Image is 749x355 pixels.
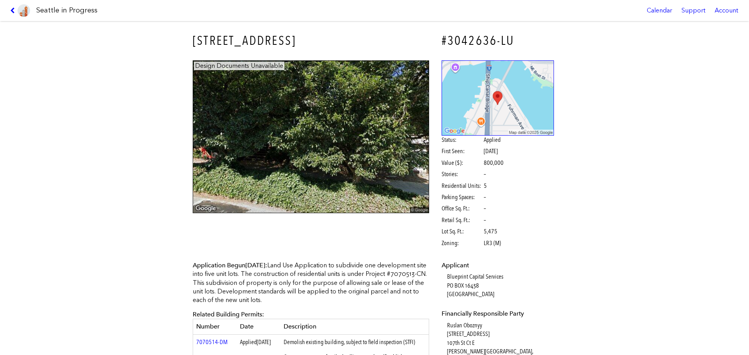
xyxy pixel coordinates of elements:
h3: [STREET_ADDRESS] [193,32,429,49]
span: 5,475 [484,227,497,236]
span: Value ($): [442,159,483,167]
dt: Applicant [442,261,554,270]
span: [DATE] [257,338,271,346]
span: 800,000 [484,159,504,167]
span: Parking Spaces: [442,193,483,201]
p: Land Use Application to subdivide one development site into five unit lots. The construction of r... [193,261,429,305]
span: 5 [484,182,487,190]
th: Description [280,319,429,334]
img: staticmap [442,60,554,136]
td: Applied [237,334,280,350]
span: Related Building Permits: [193,311,264,318]
span: – [484,204,486,213]
figcaption: Design Documents Unavailable [194,62,284,70]
span: Applied [484,136,501,144]
img: 3211_FRANKLIN_AVE_E_SEATTLE.jpg [193,60,429,214]
span: Lot Sq. Ft.: [442,227,483,236]
span: First Seen: [442,147,483,155]
span: LR3 (M) [484,239,501,247]
img: favicon-96x96.png [18,4,30,17]
span: Retail Sq. Ft.: [442,216,483,224]
span: Office Sq. Ft.: [442,204,483,213]
span: – [484,193,486,201]
span: – [484,170,486,178]
span: Stories: [442,170,483,178]
span: Status: [442,136,483,144]
span: [DATE] [484,147,498,155]
h1: Seattle in Progress [36,5,98,15]
span: Residential Units: [442,182,483,190]
dt: Financially Responsible Party [442,309,554,318]
th: Number [193,319,237,334]
h4: #3042636-LU [442,32,554,49]
span: – [484,216,486,224]
a: 7070514-DM [196,338,227,346]
span: Zoning: [442,239,483,247]
th: Date [237,319,280,334]
td: Demolish existing building, subject to field inspection (STFI) [280,334,429,350]
span: Application Begun : [193,261,267,269]
dd: Blueprint Capital Services PO BOX 16438 [GEOGRAPHIC_DATA] [447,272,554,298]
span: [DATE] [245,261,265,269]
